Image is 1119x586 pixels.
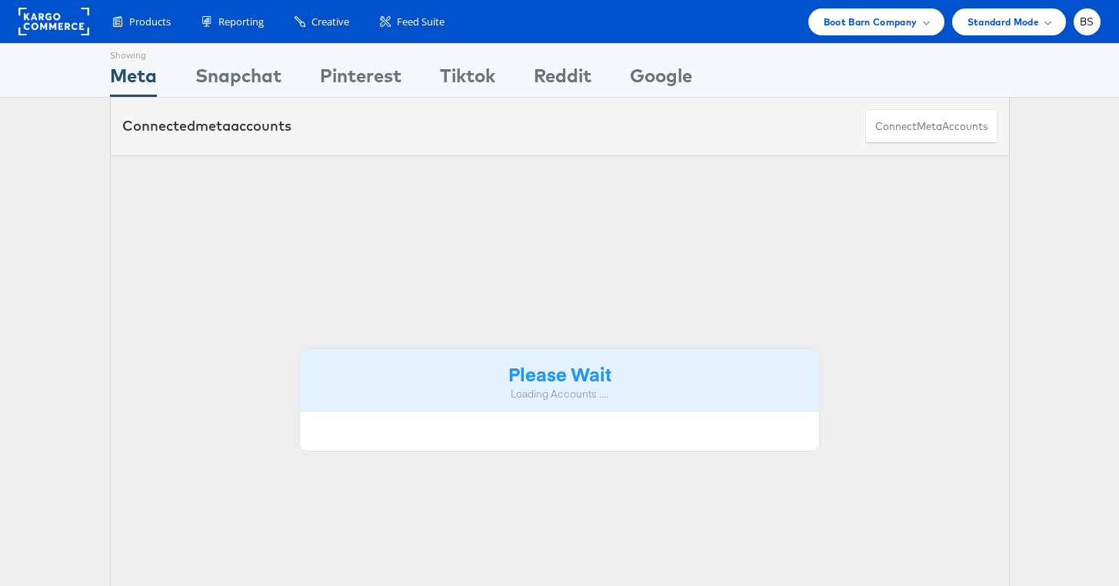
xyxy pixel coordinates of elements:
div: Meta [110,62,157,97]
div: Pinterest [320,62,401,97]
div: Snapchat [195,62,281,97]
span: meta [195,117,231,135]
span: BS [1080,17,1094,27]
span: Feed Suite [397,15,445,29]
div: Showing [110,44,157,62]
div: Tiktok [440,62,495,97]
strong: Please Wait [508,361,611,386]
span: Products [129,15,171,29]
div: Connected accounts [122,116,291,136]
div: Reddit [534,62,591,97]
span: Standard Mode [967,14,1039,30]
span: meta [917,119,942,134]
span: Boot Barn Company [824,14,918,30]
button: ConnectmetaAccounts [865,109,997,144]
span: Creative [311,15,349,29]
div: Loading Accounts .... [311,387,808,401]
div: Google [630,62,692,97]
span: Reporting [218,15,264,29]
